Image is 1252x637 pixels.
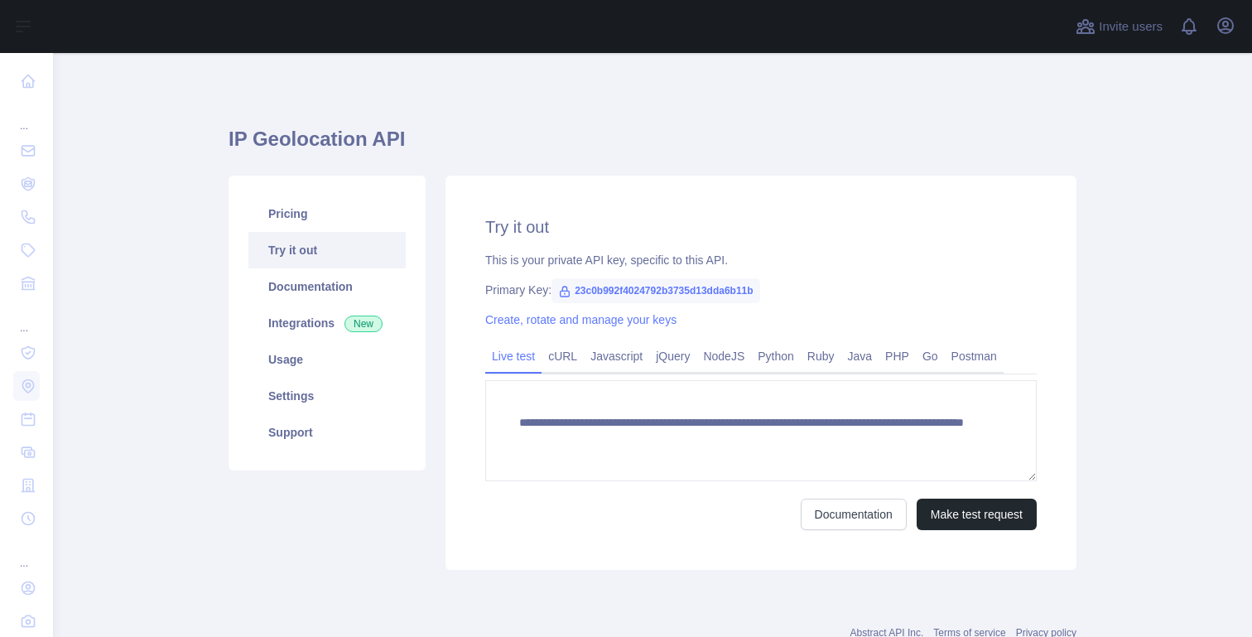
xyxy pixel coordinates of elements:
[248,378,406,414] a: Settings
[248,268,406,305] a: Documentation
[917,499,1037,530] button: Make test request
[485,215,1037,239] h2: Try it out
[916,343,945,369] a: Go
[542,343,584,369] a: cURL
[1099,17,1163,36] span: Invite users
[485,282,1037,298] div: Primary Key:
[879,343,916,369] a: PHP
[841,343,879,369] a: Java
[248,232,406,268] a: Try it out
[751,343,801,369] a: Python
[485,313,677,326] a: Create, rotate and manage your keys
[248,195,406,232] a: Pricing
[801,499,907,530] a: Documentation
[801,343,841,369] a: Ruby
[248,414,406,451] a: Support
[248,305,406,341] a: Integrations New
[1072,13,1166,40] button: Invite users
[229,126,1076,166] h1: IP Geolocation API
[649,343,696,369] a: jQuery
[551,278,759,303] span: 23c0b992f4024792b3735d13dda6b11b
[13,99,40,133] div: ...
[696,343,751,369] a: NodeJS
[248,341,406,378] a: Usage
[485,252,1037,268] div: This is your private API key, specific to this API.
[344,316,383,332] span: New
[584,343,649,369] a: Javascript
[13,302,40,335] div: ...
[13,537,40,570] div: ...
[485,343,542,369] a: Live test
[945,343,1004,369] a: Postman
